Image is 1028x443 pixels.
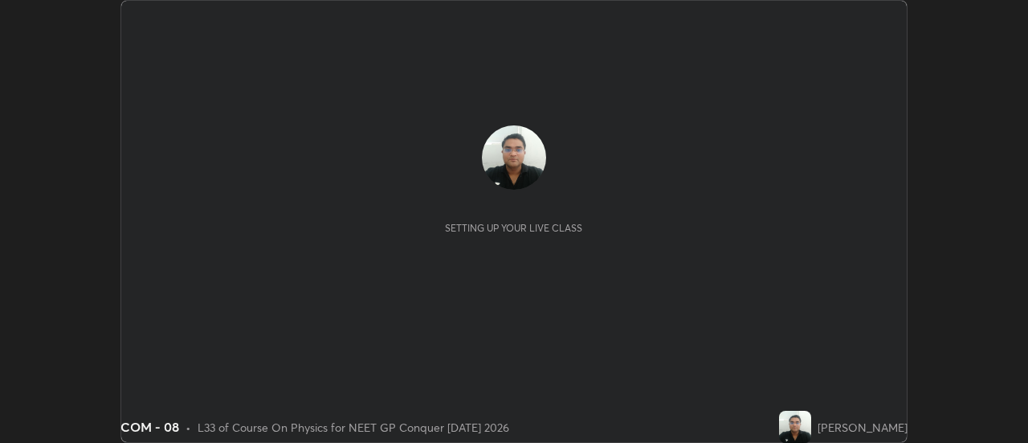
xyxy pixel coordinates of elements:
[198,419,509,436] div: L33 of Course On Physics for NEET GP Conquer [DATE] 2026
[445,222,582,234] div: Setting up your live class
[186,419,191,436] div: •
[779,411,811,443] img: 3a9ab79b4cc04692bc079d89d7471859.jpg
[120,417,179,437] div: COM - 08
[482,125,546,190] img: 3a9ab79b4cc04692bc079d89d7471859.jpg
[818,419,908,436] div: [PERSON_NAME]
